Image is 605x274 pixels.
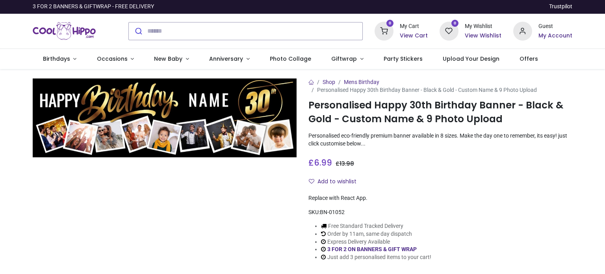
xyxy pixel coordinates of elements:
[549,3,572,11] a: Trustpilot
[308,175,363,188] button: Add to wishlistAdd to wishlist
[340,160,354,168] span: 13.98
[321,253,431,261] li: Just add 3 personalised items to your cart!
[33,20,96,42] img: Cool Hippo
[317,87,537,93] span: Personalised Happy 30th Birthday Banner - Black & Gold - Custom Name & 9 Photo Upload
[336,160,354,168] span: £
[309,179,314,184] i: Add to wishlist
[465,32,501,40] a: View Wishlist
[129,22,147,40] button: Submit
[308,194,572,202] div: Replace with React App.
[327,246,417,252] a: 3 FOR 2 ON BANNERS & GIFT WRAP
[443,55,499,63] span: Upload Your Design
[321,49,373,69] a: Giftwrap
[331,55,357,63] span: Giftwrap
[465,22,501,30] div: My Wishlist
[400,22,428,30] div: My Cart
[97,55,128,63] span: Occasions
[321,238,431,246] li: Express Delivery Available
[308,157,332,168] span: £
[33,78,297,158] img: Personalised Happy 30th Birthday Banner - Black & Gold - Custom Name & 9 Photo Upload
[400,32,428,40] a: View Cart
[308,209,572,216] div: SKU:
[314,157,332,168] span: 6.99
[386,20,394,27] sup: 0
[321,222,431,230] li: Free Standard Tracked Delivery
[87,49,144,69] a: Occasions
[451,20,459,27] sup: 0
[33,3,154,11] div: 3 FOR 2 BANNERS & GIFTWRAP - FREE DELIVERY
[154,55,182,63] span: New Baby
[538,32,572,40] a: My Account
[440,27,458,34] a: 0
[209,55,243,63] span: Anniversary
[344,79,379,85] a: Mens Birthday
[520,55,538,63] span: Offers
[321,230,431,238] li: Order by 11am, same day dispatch
[538,22,572,30] div: Guest
[33,20,96,42] a: Logo of Cool Hippo
[144,49,199,69] a: New Baby
[199,49,260,69] a: Anniversary
[323,79,335,85] a: Shop
[375,27,393,34] a: 0
[43,55,70,63] span: Birthdays
[384,55,423,63] span: Party Stickers
[308,132,572,147] p: Personalised eco-friendly premium banner available in 8 sizes. Make the day one to remember, its ...
[33,49,87,69] a: Birthdays
[270,55,311,63] span: Photo Collage
[308,99,572,126] h1: Personalised Happy 30th Birthday Banner - Black & Gold - Custom Name & 9 Photo Upload
[320,209,345,215] span: BN-01052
